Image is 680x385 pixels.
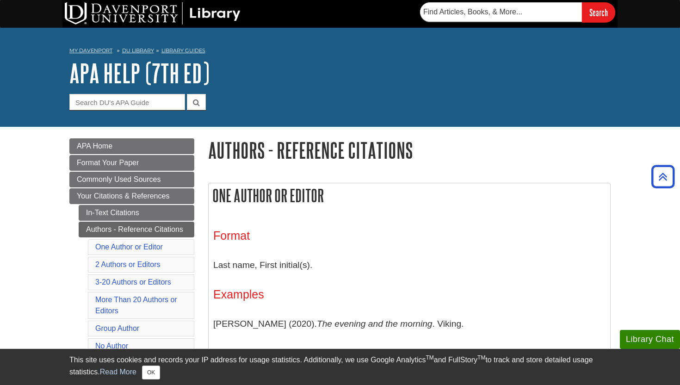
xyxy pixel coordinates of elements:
[161,47,205,54] a: Library Guides
[213,342,606,368] p: [PERSON_NAME], I. X. (2019). . One World.
[95,243,163,251] a: One Author or Editor
[77,159,139,167] span: Format Your Paper
[213,229,606,242] h3: Format
[208,138,611,162] h1: Authors - Reference Citations
[620,330,680,349] button: Library Chat
[95,261,161,268] a: 2 Authors or Editors
[65,2,241,25] img: DU Library
[477,354,485,361] sup: TM
[95,342,128,350] a: No Author
[95,324,139,332] a: Group Author
[95,278,171,286] a: 3-20 Authors or Editors
[100,368,136,376] a: Read More
[582,2,615,22] input: Search
[77,192,169,200] span: Your Citations & References
[95,296,177,315] a: More Than 20 Authors or Editors
[69,138,194,154] a: APA Home
[69,155,194,171] a: Format Your Paper
[69,94,185,110] input: Search DU's APA Guide
[317,319,433,329] i: The evening and the morning
[420,2,615,22] form: Searches DU Library's articles, books, and more
[122,47,154,54] a: DU Library
[77,142,112,150] span: APA Home
[69,354,611,379] div: This site uses cookies and records your IP address for usage statistics. Additionally, we use Goo...
[420,2,582,22] input: Find Articles, Books, & More...
[77,175,161,183] span: Commonly Used Sources
[79,222,194,237] a: Authors - Reference Citations
[426,354,433,361] sup: TM
[69,172,194,187] a: Commonly Used Sources
[213,310,606,337] p: [PERSON_NAME] (2020). . Viking.
[209,183,610,208] h2: One Author or Editor
[213,288,606,301] h3: Examples
[69,188,194,204] a: Your Citations & References
[69,59,210,87] a: APA Help (7th Ed)
[648,170,678,183] a: Back to Top
[142,366,160,379] button: Close
[69,44,611,59] nav: breadcrumb
[79,205,194,221] a: In-Text Citations
[213,252,606,279] p: Last name, First initial(s).
[69,47,112,55] a: My Davenport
